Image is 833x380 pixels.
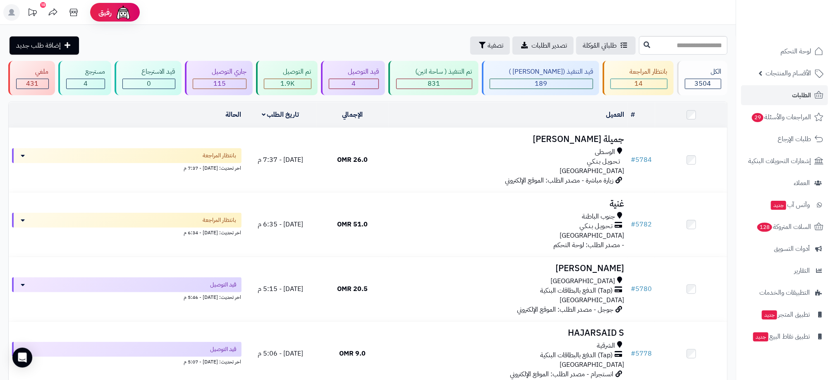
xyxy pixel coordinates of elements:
a: وآتس آبجديد [741,195,828,215]
td: - مصدر الطلب: لوحة التحكم [388,192,627,257]
div: اخر تحديث: [DATE] - 5:07 م [12,357,242,366]
a: قيد التنفيذ ([PERSON_NAME] ) 189 [480,61,601,95]
a: تحديثات المنصة [22,4,43,23]
span: جنوب الباطنة [582,212,615,221]
span: قيد التوصيل [211,345,237,354]
span: [GEOGRAPHIC_DATA] [551,277,615,286]
span: التطبيقات والخدمات [759,287,810,298]
span: قيد التوصيل [211,281,237,289]
span: 9.0 OMR [339,349,366,358]
div: 4 [67,79,105,89]
span: 128 [757,223,772,232]
span: تـحـويـل بـنـكـي [579,221,613,231]
a: ملغي 431 [7,61,57,95]
h3: HAJARSAID S [392,328,624,338]
button: تصفية [470,36,510,55]
span: 3504 [695,79,711,89]
span: 431 [26,79,38,89]
a: لوحة التحكم [741,41,828,61]
a: المراجعات والأسئلة29 [741,107,828,127]
span: # [631,284,635,294]
span: 831 [428,79,440,89]
span: تصفية [488,41,503,51]
a: السلات المتروكة128 [741,217,828,237]
a: الكل3504 [675,61,730,95]
div: بانتظار المراجعة [610,67,668,77]
div: 1916 [264,79,311,89]
div: اخر تحديث: [DATE] - 7:37 م [12,163,242,172]
div: 431 [17,79,48,89]
span: جديد [771,201,786,210]
span: # [631,155,635,165]
span: 26.0 OMR [337,155,368,165]
a: # [631,110,635,120]
span: 189 [535,79,548,89]
span: الوسطى [595,147,615,157]
a: #5782 [631,219,652,229]
span: بانتظار المراجعة [203,152,237,160]
span: جوجل - مصدر الطلب: الموقع الإلكتروني [517,305,613,315]
span: [DATE] - 5:15 م [258,284,303,294]
span: رفيق [98,7,112,17]
a: مسترجع 4 [57,61,113,95]
span: لوحة التحكم [780,46,811,57]
span: تصدير الطلبات [531,41,567,51]
span: [GEOGRAPHIC_DATA] [560,295,624,305]
span: تطبيق المتجر [761,309,810,320]
span: جديد [753,332,768,342]
div: جاري التوصيل [193,67,247,77]
a: التقارير [741,261,828,281]
a: إشعارات التحويلات البنكية [741,151,828,171]
div: 14 [611,79,667,89]
span: تـحـويـل بـنـكـي [587,157,620,166]
a: تصدير الطلبات [512,36,574,55]
div: ملغي [16,67,49,77]
h3: غنية [392,199,624,209]
div: قيد الاسترجاع [122,67,175,77]
span: العملاء [794,177,810,189]
span: السلات المتروكة [756,221,811,233]
a: #5778 [631,349,652,358]
a: الطلبات [741,85,828,105]
span: [DATE] - 7:37 م [258,155,303,165]
div: 4 [329,79,379,89]
span: انستجرام - مصدر الطلب: الموقع الإلكتروني [510,369,613,379]
span: 29 [752,113,764,122]
span: 4 [84,79,88,89]
span: طلبات الإرجاع [778,133,811,145]
a: طلبات الإرجاع [741,129,828,149]
div: 189 [490,79,593,89]
a: الحالة [226,110,242,120]
a: العملاء [741,173,828,193]
span: طلباتي المُوكلة [583,41,617,51]
span: [DATE] - 5:06 م [258,349,303,358]
span: [DATE] - 6:35 م [258,219,303,229]
h3: [PERSON_NAME] [392,264,624,273]
a: الإجمالي [342,110,363,120]
img: ai-face.png [115,4,132,21]
a: بانتظار المراجعة 14 [601,61,675,95]
span: [GEOGRAPHIC_DATA] [560,166,624,176]
div: Open Intercom Messenger [12,348,32,368]
div: قيد التنفيذ ([PERSON_NAME] ) [490,67,594,77]
span: الطلبات [792,89,811,101]
span: إضافة طلب جديد [16,41,61,51]
a: #5780 [631,284,652,294]
div: 10 [40,2,46,8]
a: تم التنفيذ ( ساحة اتين) 831 [387,61,480,95]
span: # [631,219,635,229]
a: التطبيقات والخدمات [741,283,828,303]
a: تطبيق نقاط البيعجديد [741,327,828,346]
a: أدوات التسويق [741,239,828,259]
span: 4 [352,79,356,89]
div: الكل [685,67,722,77]
span: 14 [635,79,643,89]
span: 115 [213,79,226,89]
a: #5784 [631,155,652,165]
span: أدوات التسويق [774,243,810,255]
a: تاريخ الطلب [262,110,299,120]
a: إضافة طلب جديد [10,36,79,55]
span: زيارة مباشرة - مصدر الطلب: الموقع الإلكتروني [505,176,613,185]
span: [GEOGRAPHIC_DATA] [560,231,624,241]
a: العميل [606,110,624,120]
